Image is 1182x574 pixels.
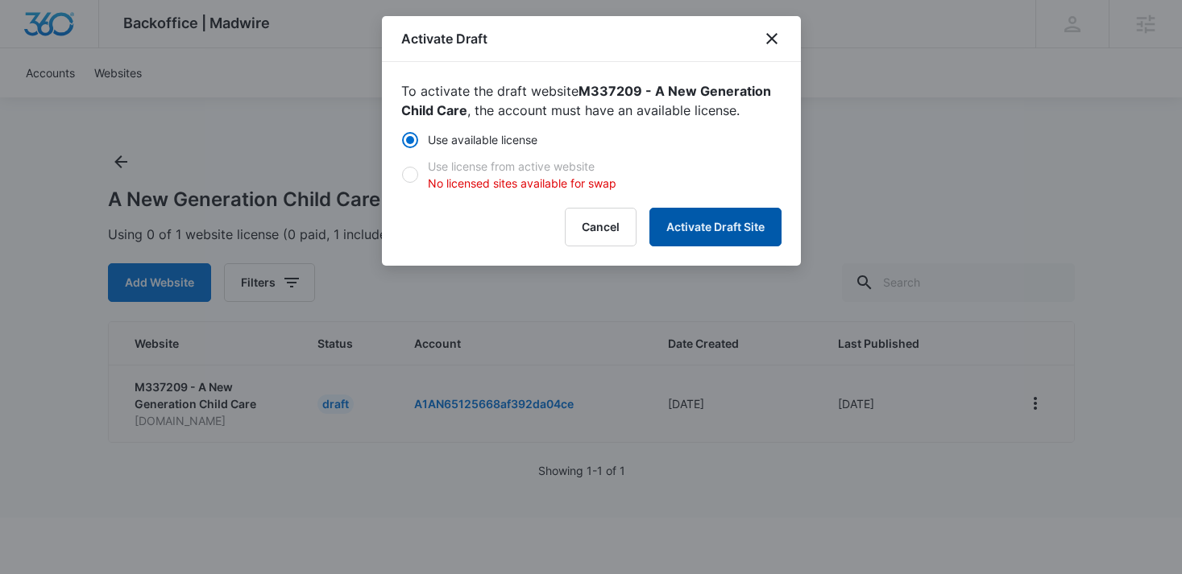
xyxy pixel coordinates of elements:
[428,131,537,148] div: Use available license
[565,208,637,246] button: Cancel
[649,208,782,246] button: Activate Draft Site
[428,158,616,192] div: Use license from active website
[401,83,771,118] strong: M337209 - A New Generation Child Care
[401,81,782,120] p: To activate the draft website , the account must have an available license.
[401,29,487,48] h1: Activate Draft
[428,176,616,190] span: No licensed sites available for swap
[762,29,782,48] button: close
